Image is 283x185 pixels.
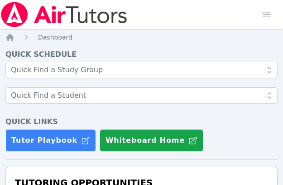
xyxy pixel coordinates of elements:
nav: Breadcrumb [5,33,278,42]
h4: Quick Schedule [5,49,278,60]
input: Quick Find a Student [5,87,278,104]
span: Dashboard [38,34,72,41]
h4: Quick Links [5,116,278,127]
a: Tutor Playbook [5,129,96,152]
a: Dashboard [38,33,72,42]
button: Whiteboard Home [100,129,203,152]
input: Quick Find a Study Group [5,62,278,78]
